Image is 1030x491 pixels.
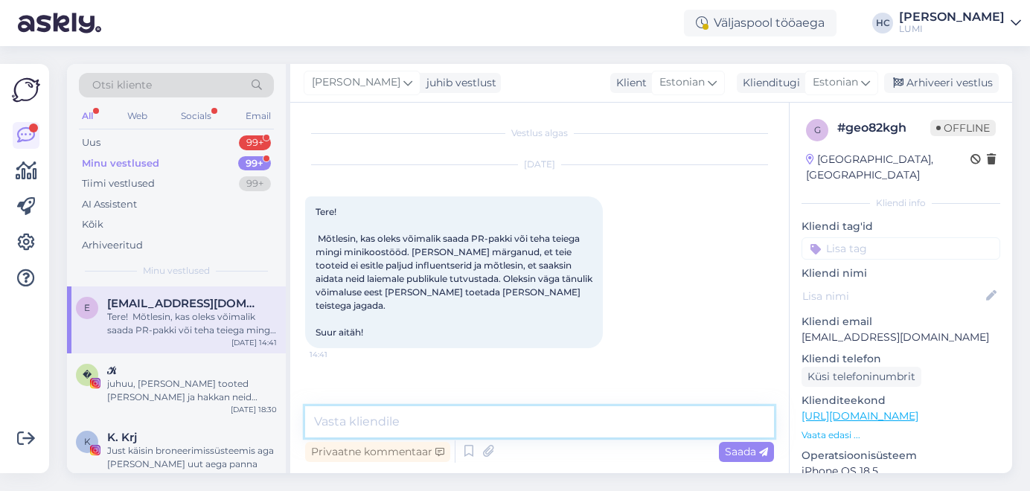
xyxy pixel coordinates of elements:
img: Askly Logo [12,76,40,104]
a: [PERSON_NAME]LUMI [899,11,1021,35]
span: Estonian [659,74,705,91]
span: emmalysiim7@gmail.com [107,297,262,310]
div: [DATE] 14:41 [231,337,277,348]
div: Klienditugi [737,75,800,91]
p: Vaata edasi ... [802,429,1000,442]
div: Minu vestlused [82,156,159,171]
input: Lisa nimi [802,288,983,304]
span: Estonian [813,74,858,91]
span: Saada [725,445,768,458]
p: Operatsioonisüsteem [802,448,1000,463]
div: Vestlus algas [305,126,774,140]
div: Tiimi vestlused [82,176,155,191]
span: 𝒦 [107,364,116,377]
div: Email [243,106,274,126]
div: # geo82kgh [837,119,930,137]
span: � [83,369,92,380]
div: 99+ [238,156,271,171]
div: Web [124,106,150,126]
p: Klienditeekond [802,393,1000,408]
div: Tere! Mõtlesin, kas oleks võimalik saada PR-pakki või teha teiega mingi minikoostööd. [PERSON_NAM... [107,310,277,337]
div: Arhiveeri vestlus [884,73,999,93]
p: iPhone OS 18.5 [802,463,1000,479]
div: [DATE] [305,158,774,171]
p: Kliendi telefon [802,351,1000,367]
div: Klient [610,75,647,91]
div: Väljaspool tööaega [684,10,837,36]
span: 14:41 [310,349,365,360]
input: Lisa tag [802,237,1000,260]
div: [DATE] 20:27 [229,471,277,482]
p: Kliendi tag'id [802,219,1000,234]
span: K [84,436,91,447]
div: [DATE] 18:30 [231,404,277,415]
span: e [84,302,90,313]
div: 99+ [239,176,271,191]
span: Minu vestlused [143,264,210,277]
div: All [79,106,96,126]
div: juhib vestlust [420,75,496,91]
a: [URL][DOMAIN_NAME] [802,409,918,423]
div: [GEOGRAPHIC_DATA], [GEOGRAPHIC_DATA] [806,152,970,183]
div: Küsi telefoninumbrit [802,367,921,387]
span: Tere! Mõtlesin, kas oleks võimalik saada PR-pakki või teha teiega mingi minikoostööd. [PERSON_NAM... [316,206,595,338]
div: HC [872,13,893,33]
div: Kliendi info [802,196,1000,210]
span: K. Krj [107,431,137,444]
div: AI Assistent [82,197,137,212]
span: Otsi kliente [92,77,152,93]
p: Kliendi nimi [802,266,1000,281]
div: Privaatne kommentaar [305,442,450,462]
p: [EMAIL_ADDRESS][DOMAIN_NAME] [802,330,1000,345]
div: Socials [178,106,214,126]
span: Offline [930,120,996,136]
div: [PERSON_NAME] [899,11,1005,23]
div: 99+ [239,135,271,150]
div: juhuu, [PERSON_NAME] tooted [PERSON_NAME] ja hakkan neid nüüd kasutama😍. Suur tänu usalduse ja ab... [107,377,277,404]
div: Just käisin broneerimissüsteemis aga [PERSON_NAME] uut aega panna [107,444,277,471]
p: Kliendi email [802,314,1000,330]
div: LUMI [899,23,1005,35]
span: [PERSON_NAME] [312,74,400,91]
span: g [814,124,821,135]
div: Uus [82,135,100,150]
div: Kõik [82,217,103,232]
div: Arhiveeritud [82,238,143,253]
